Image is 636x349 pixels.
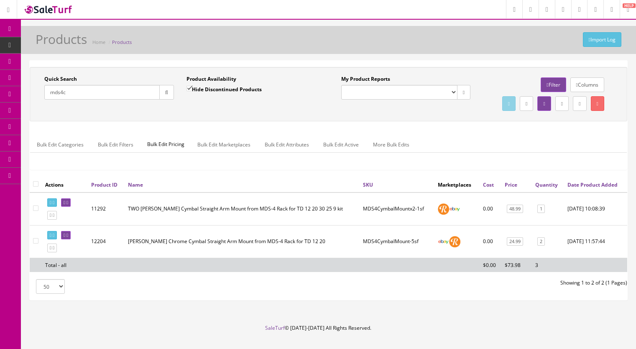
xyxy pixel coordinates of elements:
[480,258,501,272] td: $0.00
[88,192,125,226] td: 11292
[564,192,627,226] td: 2024-12-09 10:08:39
[341,75,390,83] label: My Product Reports
[186,86,192,91] input: Hide Discontinued Products
[449,203,460,215] img: ebay
[507,205,523,213] a: 48.99
[186,75,236,83] label: Product Availability
[44,75,77,83] label: Quick Search
[623,3,636,8] span: HELP
[449,236,460,247] img: reverb
[141,136,191,152] span: Bulk Edit Pricing
[360,192,434,226] td: MDS4CymbalMountx2-1sf
[564,225,627,258] td: 2025-10-06 11:57:44
[537,205,545,213] a: 1
[128,181,143,188] a: Name
[363,181,373,188] a: SKU
[125,192,360,226] td: TWO Roland Long Cymbal Straight Arm Mount from MDS-4 Rack for TD 12 20 30 25 9 kit
[42,177,88,192] th: Actions
[480,225,501,258] td: 0.00
[23,4,74,15] img: SaleTurf
[507,237,523,246] a: 24.99
[438,203,449,215] img: reverb
[434,177,480,192] th: Marketplaces
[360,225,434,258] td: MDS4CymbalMount-5sf
[92,39,105,45] a: Home
[505,181,517,188] a: Price
[570,77,604,92] a: Columns
[480,192,501,226] td: 0.00
[88,225,125,258] td: 12204
[258,136,316,153] a: Bulk Edit Attributes
[186,85,262,93] label: Hide Discontinued Products
[483,181,494,188] a: Cost
[366,136,416,153] a: More Bulk Edits
[535,181,558,188] a: Quantity
[36,32,87,46] h1: Products
[501,258,532,272] td: $73.98
[532,258,564,272] td: 3
[541,77,566,92] a: Filter
[125,225,360,258] td: Roland Chrome Cymbal Straight Arm Mount from MDS-4 Rack for TD 12 20
[44,85,160,100] input: Search
[91,181,117,188] a: Product ID
[112,39,132,45] a: Products
[191,136,257,153] a: Bulk Edit Marketplaces
[583,32,621,47] a: Import Log
[265,324,285,331] a: SaleTurf
[42,258,88,272] td: Total - all
[329,279,634,287] div: Showing 1 to 2 of 2 (1 Pages)
[91,136,140,153] a: Bulk Edit Filters
[30,136,90,153] a: Bulk Edit Categories
[438,236,449,247] img: ebay
[537,237,545,246] a: 2
[567,181,618,188] a: Date Product Added
[317,136,365,153] a: Bulk Edit Active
